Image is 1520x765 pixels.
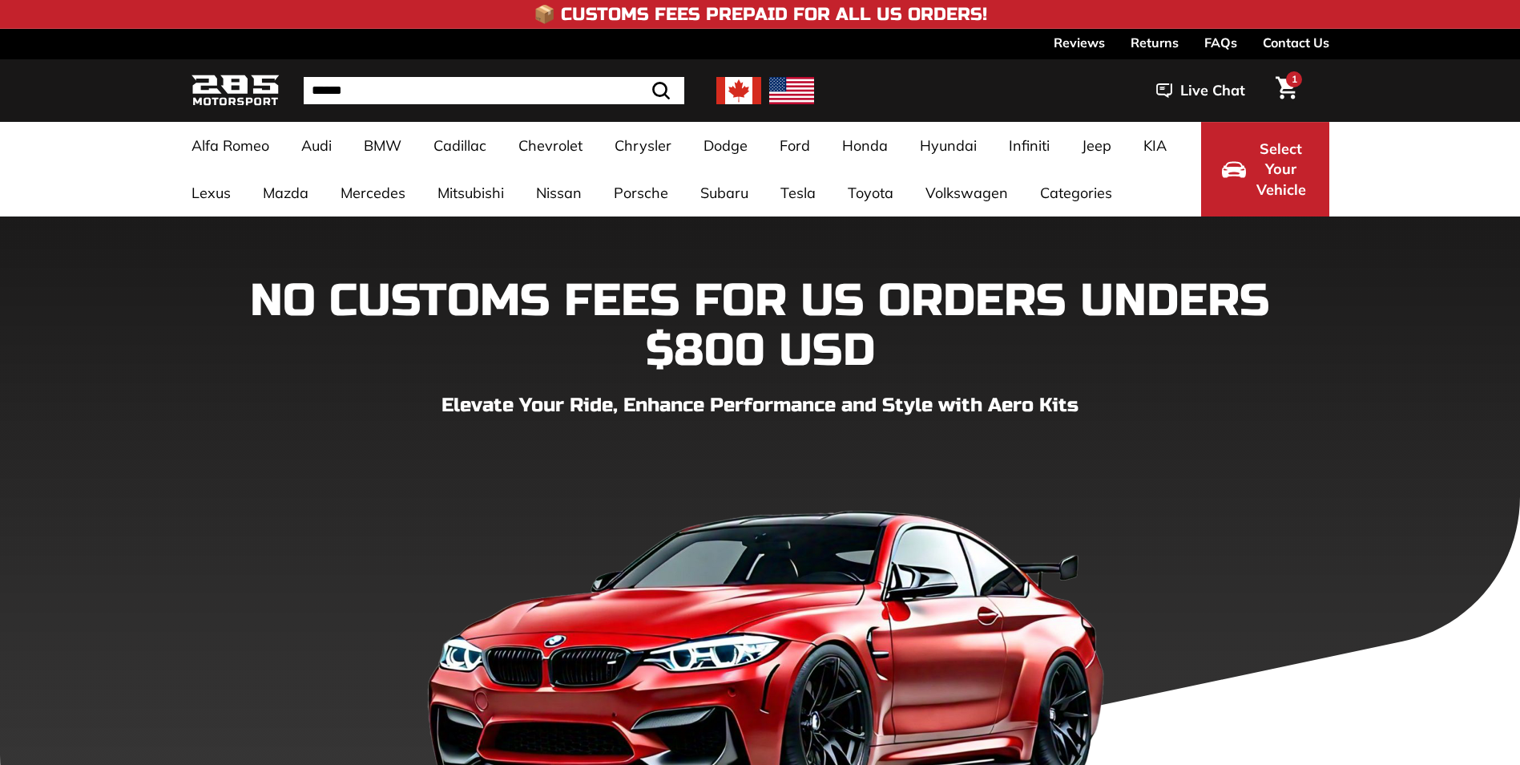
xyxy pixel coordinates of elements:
a: BMW [348,122,417,169]
a: Tesla [764,169,832,217]
h1: NO CUSTOMS FEES FOR US ORDERS UNDERS $800 USD [192,277,1329,375]
a: Cart [1266,63,1307,118]
a: Toyota [832,169,909,217]
a: Chevrolet [502,122,599,169]
p: Elevate Your Ride, Enhance Performance and Style with Aero Kits [192,391,1329,420]
a: Cadillac [417,122,502,169]
button: Live Chat [1135,71,1266,111]
a: Infiniti [993,122,1066,169]
a: Subaru [684,169,764,217]
a: Dodge [687,122,764,169]
a: Alfa Romeo [175,122,285,169]
span: Live Chat [1180,80,1245,101]
a: Reviews [1054,29,1105,56]
a: Chrysler [599,122,687,169]
a: FAQs [1204,29,1237,56]
a: Contact Us [1263,29,1329,56]
a: Nissan [520,169,598,217]
a: KIA [1127,122,1183,169]
a: Lexus [175,169,247,217]
a: Honda [826,122,904,169]
a: Porsche [598,169,684,217]
h4: 📦 Customs Fees Prepaid for All US Orders! [534,5,987,24]
button: Select Your Vehicle [1201,122,1329,217]
a: Jeep [1066,122,1127,169]
a: Mazda [247,169,325,217]
img: Logo_285_Motorsport_areodynamics_components [192,72,280,110]
a: Categories [1024,169,1128,217]
span: 1 [1292,73,1297,85]
a: Mercedes [325,169,421,217]
input: Search [304,77,684,104]
a: Audi [285,122,348,169]
a: Mitsubishi [421,169,520,217]
a: Returns [1131,29,1179,56]
span: Select Your Vehicle [1254,139,1308,200]
a: Volkswagen [909,169,1024,217]
a: Hyundai [904,122,993,169]
a: Ford [764,122,826,169]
